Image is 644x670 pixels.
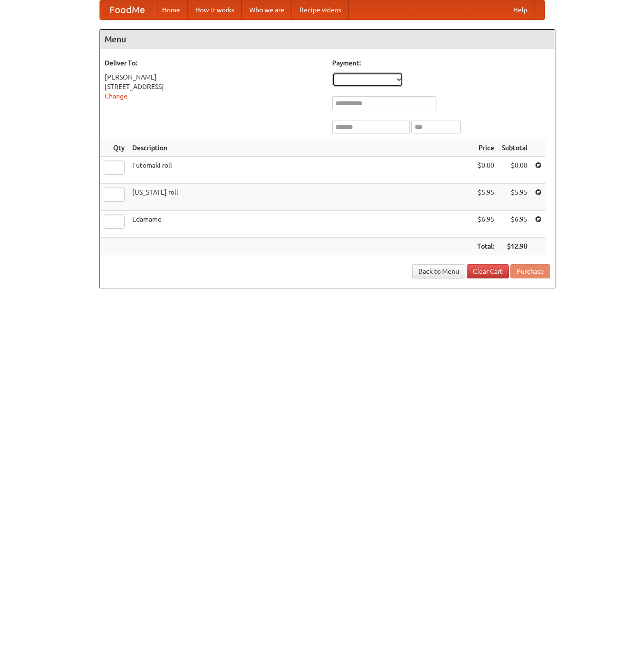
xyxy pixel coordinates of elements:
td: Edamame [128,211,473,238]
h5: Deliver To: [105,58,323,68]
a: Who we are [242,0,292,19]
td: $5.95 [498,184,531,211]
button: Purchase [510,264,550,278]
th: Qty [100,139,128,157]
td: Futomaki roll [128,157,473,184]
th: Total: [473,238,498,255]
a: Clear Cart [467,264,509,278]
td: $6.95 [473,211,498,238]
div: [PERSON_NAME] [105,72,323,82]
td: $6.95 [498,211,531,238]
h5: Payment: [332,58,550,68]
td: $0.00 [473,157,498,184]
a: Back to Menu [412,264,465,278]
td: [US_STATE] roll [128,184,473,211]
th: $12.90 [498,238,531,255]
a: Change [105,92,127,100]
a: FoodMe [100,0,154,19]
th: Subtotal [498,139,531,157]
th: Description [128,139,473,157]
div: [STREET_ADDRESS] [105,82,323,91]
h4: Menu [100,30,555,49]
a: Recipe videos [292,0,349,19]
a: Help [506,0,535,19]
td: $0.00 [498,157,531,184]
a: How it works [188,0,242,19]
a: Home [154,0,188,19]
th: Price [473,139,498,157]
td: $5.95 [473,184,498,211]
